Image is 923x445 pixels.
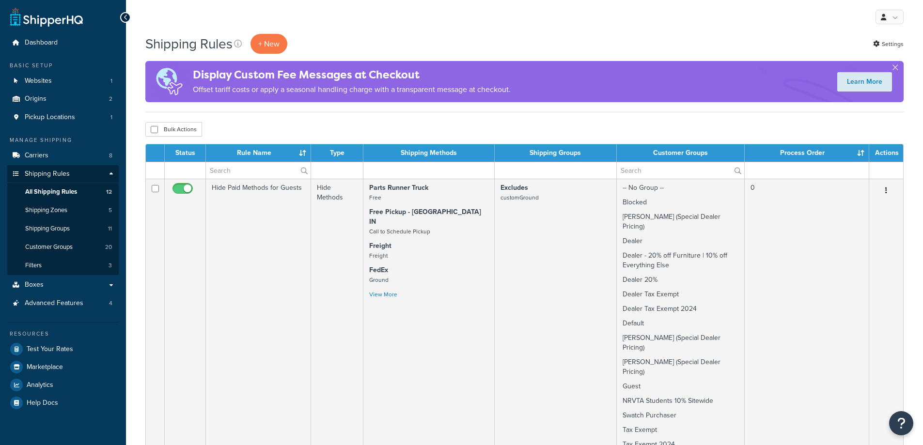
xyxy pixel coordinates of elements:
[193,83,511,96] p: Offset tariff costs or apply a seasonal handling charge with a transparent message at checkout.
[7,147,119,165] li: Carriers
[7,330,119,338] div: Resources
[7,72,119,90] li: Websites
[145,61,193,102] img: duties-banner-06bc72dcb5fe05cb3f9472aba00be2ae8eb53ab6f0d8bb03d382ba314ac3c341.png
[25,77,52,85] span: Websites
[27,345,73,353] span: Test Your Rates
[145,34,233,53] h1: Shipping Rules
[745,144,869,162] th: Process Order : activate to sort column ascending
[7,72,119,90] a: Websites 1
[617,162,744,179] input: Search
[7,358,119,376] a: Marketplace
[7,90,119,108] a: Origins 2
[7,294,119,312] li: Advanced Features
[7,165,119,276] li: Shipping Rules
[363,144,495,162] th: Shipping Methods
[109,299,112,307] span: 4
[10,7,83,27] a: ShipperHQ Home
[623,251,738,270] p: Dealer - 20% off Furniture | 10% off Everything Else
[369,241,391,251] strong: Freight
[501,183,528,193] strong: Excludes
[7,340,119,358] li: Test Your Rates
[206,144,311,162] th: Rule Name : activate to sort column ascending
[7,257,119,275] li: Filters
[25,188,77,196] span: All Shipping Rules
[7,238,119,256] a: Customer Groups 20
[369,207,481,227] strong: Free Pickup - [GEOGRAPHIC_DATA] IN
[623,212,738,231] p: [PERSON_NAME] (Special Dealer Pricing)
[623,275,738,285] p: Dealer 20%
[7,61,119,70] div: Basic Setup
[369,290,397,299] a: View More
[623,304,738,314] p: Dealer Tax Exempt 2024
[623,396,738,406] p: NRVTA Students 10% Sitewide
[25,243,73,251] span: Customer Groups
[7,220,119,238] li: Shipping Groups
[7,201,119,219] li: Shipping Zones
[25,170,70,178] span: Shipping Rules
[109,152,112,160] span: 8
[623,290,738,299] p: Dealer Tax Exempt
[25,39,58,47] span: Dashboard
[7,183,119,201] li: All Shipping Rules
[495,144,617,162] th: Shipping Groups
[7,201,119,219] a: Shipping Zones 5
[369,227,430,236] small: Call to Schedule Pickup
[206,162,311,179] input: Search
[369,265,388,275] strong: FedEx
[7,394,119,412] a: Help Docs
[7,376,119,394] a: Analytics
[623,411,738,420] p: Swatch Purchaser
[869,144,903,162] th: Actions
[7,108,119,126] a: Pickup Locations 1
[623,319,738,328] p: Default
[7,276,119,294] li: Boxes
[501,193,539,202] small: customGround
[27,363,63,371] span: Marketplace
[193,67,511,83] h4: Display Custom Fee Messages at Checkout
[25,225,70,233] span: Shipping Groups
[369,193,381,202] small: Free
[889,411,913,435] button: Open Resource Center
[7,238,119,256] li: Customer Groups
[837,72,892,92] a: Learn More
[108,225,112,233] span: 11
[25,113,75,122] span: Pickup Locations
[106,188,112,196] span: 12
[110,77,112,85] span: 1
[25,152,48,160] span: Carriers
[7,108,119,126] li: Pickup Locations
[109,261,112,270] span: 3
[27,399,58,407] span: Help Docs
[25,299,83,307] span: Advanced Features
[873,37,904,51] a: Settings
[105,243,112,251] span: 20
[7,294,119,312] a: Advanced Features 4
[369,276,389,284] small: Ground
[623,357,738,377] p: [PERSON_NAME] (Special Dealer Pricing)
[109,206,112,215] span: 5
[623,382,738,391] p: Guest
[25,206,67,215] span: Shipping Zones
[27,381,53,389] span: Analytics
[623,333,738,353] p: [PERSON_NAME] (Special Dealer Pricing)
[311,144,363,162] th: Type
[7,220,119,238] a: Shipping Groups 11
[145,122,202,137] button: Bulk Actions
[369,183,428,193] strong: Parts Runner Truck
[7,147,119,165] a: Carriers 8
[369,251,388,260] small: Freight
[25,95,47,103] span: Origins
[623,198,738,207] p: Blocked
[7,34,119,52] a: Dashboard
[623,425,738,435] p: Tax Exempt
[7,257,119,275] a: Filters 3
[7,183,119,201] a: All Shipping Rules 12
[7,165,119,183] a: Shipping Rules
[25,261,42,270] span: Filters
[110,113,112,122] span: 1
[623,236,738,246] p: Dealer
[109,95,112,103] span: 2
[25,281,44,289] span: Boxes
